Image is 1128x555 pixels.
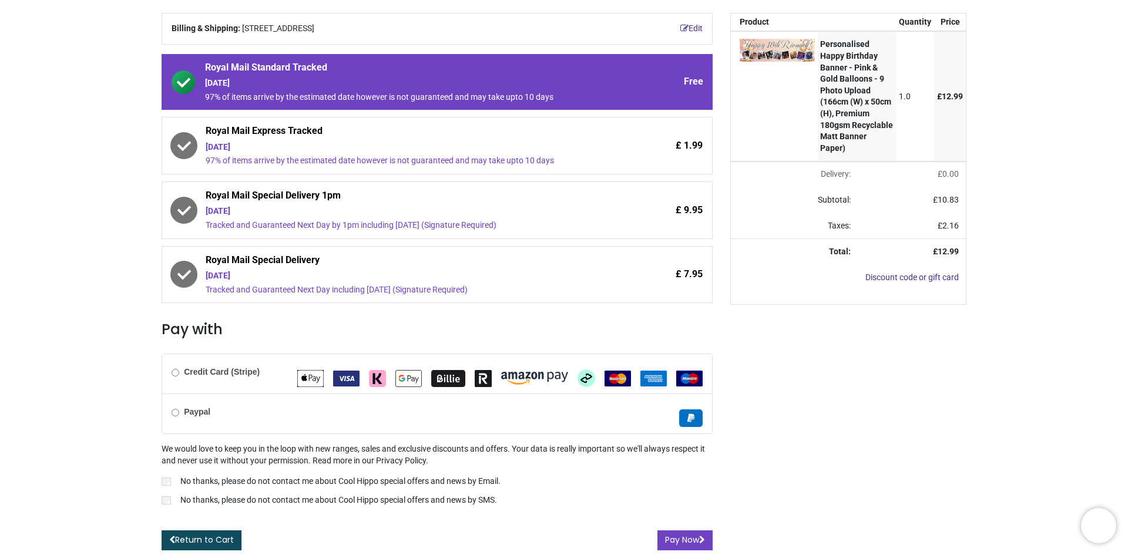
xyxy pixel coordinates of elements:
[676,371,703,386] img: Maestro
[578,373,595,382] span: Afterpay Clearpay
[431,370,465,387] img: Billie
[297,370,324,387] img: Apple Pay
[933,247,959,256] strong: £
[640,373,667,382] span: American Express
[172,23,240,33] b: Billing & Shipping:
[684,75,703,88] span: Free
[501,372,568,385] img: Amazon Pay
[206,254,603,270] span: Royal Mail Special Delivery
[942,169,959,179] span: 0.00
[676,373,703,382] span: Maestro
[938,247,959,256] span: 12.99
[172,369,179,376] input: Credit Card (Stripe)
[206,125,603,141] span: Royal Mail Express Tracked
[938,195,959,204] span: 10.83
[740,39,815,62] img: rFzmgAAAAGSURBVAMA6ezSB5CHfiYAAAAASUVORK5CYII=
[162,496,171,504] input: No thanks, please do not contact me about Cool Hippo special offers and news by SMS.
[369,373,386,382] span: Klarna
[899,91,931,103] div: 1.0
[206,189,603,206] span: Royal Mail Special Delivery 1pm
[605,371,631,386] img: MasterCard
[431,373,465,382] span: Billie
[865,273,959,282] a: Discount code or gift card
[205,61,603,78] span: Royal Mail Standard Tracked
[937,92,963,101] span: £
[676,139,703,152] span: £ 1.99
[475,373,492,382] span: Revolut Pay
[206,155,603,167] div: 97% of items arrive by the estimated date however is not guaranteed and may take upto 10 days
[180,476,501,487] p: No thanks, please do not contact me about Cool Hippo special offers and news by Email.
[162,530,241,550] a: Return to Cart
[942,221,959,230] span: 2.16
[640,371,667,386] img: American Express
[395,373,422,382] span: Google Pay
[679,413,703,422] span: Paypal
[297,373,324,382] span: Apple Pay
[206,284,603,296] div: Tracked and Guaranteed Next Day including [DATE] (Signature Required)
[369,370,386,387] img: Klarna
[731,162,858,187] td: Delivery will be updated after choosing a new delivery method
[897,14,935,31] th: Quantity
[933,195,959,204] span: £
[501,373,568,382] span: Amazon Pay
[657,530,713,550] button: Pay Now
[1081,508,1116,543] iframe: Brevo live chat
[206,220,603,231] div: Tracked and Guaranteed Next Day by 1pm including [DATE] (Signature Required)
[676,204,703,217] span: £ 9.95
[180,495,497,506] p: No thanks, please do not contact me about Cool Hippo special offers and news by SMS.
[938,221,959,230] span: £
[676,268,703,281] span: £ 7.95
[206,206,603,217] div: [DATE]
[395,370,422,387] img: Google Pay
[162,319,713,339] h3: Pay with
[731,14,818,31] th: Product
[206,270,603,282] div: [DATE]
[938,169,959,179] span: £
[184,367,260,376] b: Credit Card (Stripe)
[475,370,492,387] img: Revolut Pay
[206,142,603,153] div: [DATE]
[205,92,603,103] div: 97% of items arrive by the estimated date however is not guaranteed and may take upto 10 days
[731,213,858,239] td: Taxes:
[578,369,595,387] img: Afterpay Clearpay
[184,407,210,416] b: Paypal
[942,92,963,101] span: 12.99
[333,373,360,382] span: VISA
[242,23,314,35] span: [STREET_ADDRESS]
[205,78,603,89] div: [DATE]
[162,443,713,508] div: We would love to keep you in the loop with new ranges, sales and exclusive discounts and offers. ...
[679,409,703,427] img: Paypal
[680,23,703,35] a: Edit
[333,371,360,386] img: VISA
[829,247,851,256] strong: Total:
[820,39,893,152] strong: Personalised Happy Birthday Banner - Pink & Gold Balloons - 9 Photo Upload (166cm (W) x 50cm (H),...
[172,409,179,416] input: Paypal
[162,477,171,486] input: No thanks, please do not contact me about Cool Hippo special offers and news by Email.
[731,187,858,213] td: Subtotal:
[934,14,966,31] th: Price
[605,373,631,382] span: MasterCard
